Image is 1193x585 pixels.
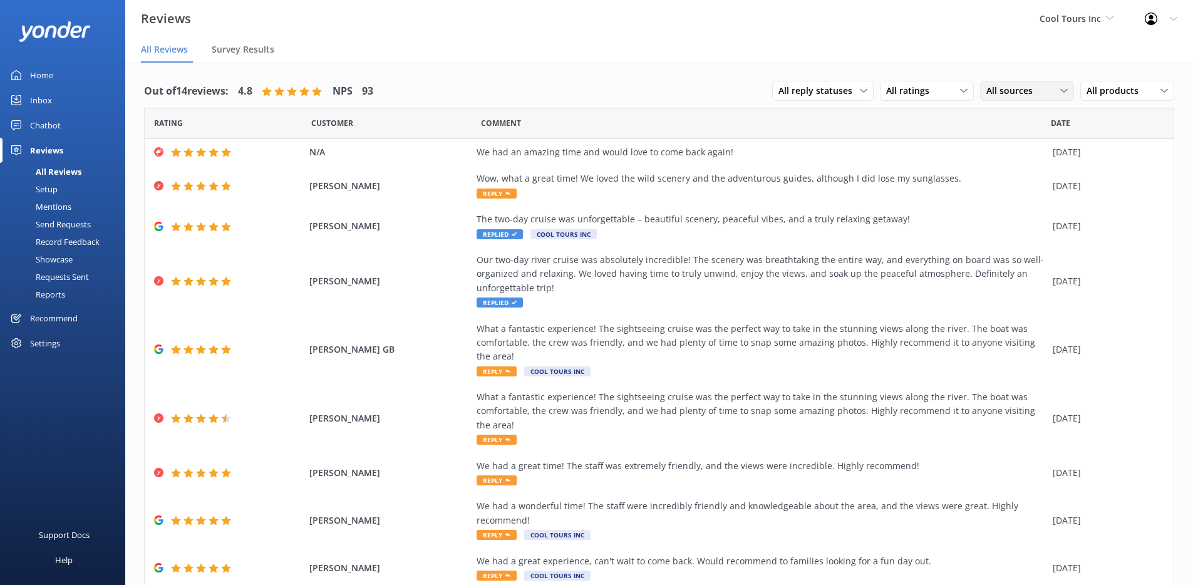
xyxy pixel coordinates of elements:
[39,522,90,547] div: Support Docs
[477,554,1046,568] div: We had a great experience, can't wait to come back. Would recommend to families looking for a fun...
[1051,117,1070,129] span: Date
[1053,179,1158,193] div: [DATE]
[30,88,52,113] div: Inbox
[477,322,1046,364] div: What a fantastic experience! The sightseeing cruise was the perfect way to take in the stunning v...
[8,233,100,251] div: Record Feedback
[1053,343,1158,356] div: [DATE]
[309,412,471,425] span: [PERSON_NAME]
[309,561,471,575] span: [PERSON_NAME]
[309,514,471,527] span: [PERSON_NAME]
[477,229,523,239] span: Replied
[477,390,1046,432] div: What a fantastic experience! The sightseeing cruise was the perfect way to take in the stunning v...
[1053,219,1158,233] div: [DATE]
[477,366,517,376] span: Reply
[1087,84,1146,98] span: All products
[55,547,73,572] div: Help
[212,43,274,56] span: Survey Results
[477,298,523,308] span: Replied
[309,274,471,288] span: [PERSON_NAME]
[524,571,591,581] span: Cool Tours Inc
[524,366,591,376] span: Cool Tours Inc
[524,530,591,540] span: Cool Tours Inc
[778,84,860,98] span: All reply statuses
[30,63,53,88] div: Home
[8,286,65,303] div: Reports
[477,571,517,581] span: Reply
[8,251,73,268] div: Showcase
[477,189,517,199] span: Reply
[477,172,1046,185] div: Wow, what a great time! We loved the wild scenery and the adventurous guides, although I did lose...
[477,212,1046,226] div: The two-day cruise was unforgettable – beautiful scenery, peaceful vibes, and a truly relaxing ge...
[30,138,63,163] div: Reviews
[8,268,125,286] a: Requests Sent
[477,435,517,445] span: Reply
[19,21,91,42] img: yonder-white-logo.png
[477,253,1046,295] div: Our two-day river cruise was absolutely incredible! The scenery was breathtaking the entire way, ...
[333,83,353,100] h4: NPS
[477,459,1046,473] div: We had a great time! The staff was extremely friendly, and the views were incredible. Highly reco...
[8,251,125,268] a: Showcase
[1053,514,1158,527] div: [DATE]
[8,163,81,180] div: All Reviews
[141,9,191,29] h3: Reviews
[8,180,58,198] div: Setup
[362,83,373,100] h4: 93
[1053,145,1158,159] div: [DATE]
[8,268,89,286] div: Requests Sent
[530,229,597,239] span: Cool Tours Inc
[8,180,125,198] a: Setup
[8,198,125,215] a: Mentions
[309,145,471,159] span: N/A
[8,198,71,215] div: Mentions
[1040,13,1101,24] span: Cool Tours Inc
[481,117,521,129] span: Question
[477,530,517,540] span: Reply
[309,343,471,356] span: [PERSON_NAME] GB
[886,84,937,98] span: All ratings
[477,475,517,485] span: Reply
[311,117,353,129] span: Date
[8,215,125,233] a: Send Requests
[30,306,78,331] div: Recommend
[144,83,229,100] h4: Out of 14 reviews:
[1053,466,1158,480] div: [DATE]
[154,117,183,129] span: Date
[309,179,471,193] span: [PERSON_NAME]
[1053,274,1158,288] div: [DATE]
[30,331,60,356] div: Settings
[309,466,471,480] span: [PERSON_NAME]
[477,145,1046,159] div: We had an amazing time and would love to come back again!
[238,83,252,100] h4: 4.8
[8,233,125,251] a: Record Feedback
[8,163,125,180] a: All Reviews
[986,84,1040,98] span: All sources
[1053,561,1158,575] div: [DATE]
[8,215,91,233] div: Send Requests
[1053,412,1158,425] div: [DATE]
[141,43,188,56] span: All Reviews
[309,219,471,233] span: [PERSON_NAME]
[477,499,1046,527] div: We had a wonderful time! The staff were incredibly friendly and knowledgeable about the area, and...
[30,113,61,138] div: Chatbot
[8,286,125,303] a: Reports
